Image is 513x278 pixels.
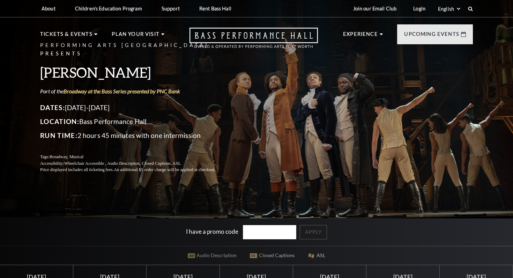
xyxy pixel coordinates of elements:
[40,103,65,111] span: Dates:
[40,130,232,141] p: 2 hours 45 minutes with one intermission
[40,154,232,160] p: Tags:
[114,167,215,172] span: An additional $5 order charge will be applied at checkout.
[112,30,159,43] p: Plan Your Visit
[40,167,232,173] p: Price displayed includes all ticketing fees.
[437,6,461,12] select: Select:
[64,88,180,94] a: Broadway at the Bass Series presented by PNC Bank
[404,30,459,43] p: Upcoming Events
[199,6,231,11] p: Rent Bass Hall
[75,6,142,11] p: Children's Education Program
[50,154,83,159] span: Broadway, Musical
[40,116,232,127] p: Bass Performance Hall
[64,161,181,166] span: Wheelchair Accessible , Audio Description, Closed Captions, ASL
[162,6,180,11] p: Support
[40,102,232,113] p: [DATE]-[DATE]
[40,117,79,125] span: Location:
[40,63,232,81] h3: [PERSON_NAME]
[343,30,378,43] p: Experience
[40,30,92,43] p: Tickets & Events
[186,227,238,235] label: I have a promo code
[40,160,232,167] p: Accessibility:
[40,87,232,95] p: Part of the
[42,6,55,11] p: About
[40,131,77,139] span: Run Time:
